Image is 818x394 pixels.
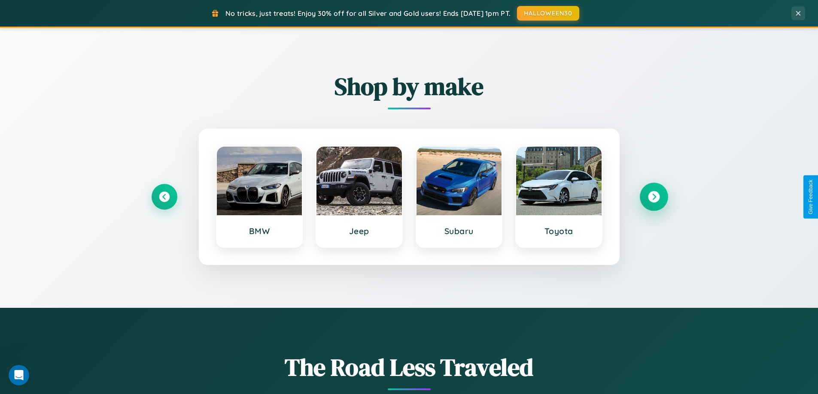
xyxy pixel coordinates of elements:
iframe: Intercom live chat [9,365,29,385]
h1: The Road Less Traveled [152,351,667,384]
h3: BMW [225,226,294,236]
h3: Toyota [525,226,593,236]
div: Give Feedback [808,180,814,214]
h3: Subaru [425,226,493,236]
button: HALLOWEEN30 [517,6,579,21]
span: No tricks, just treats! Enjoy 30% off for all Silver and Gold users! Ends [DATE] 1pm PT. [225,9,511,18]
h3: Jeep [325,226,393,236]
h2: Shop by make [152,70,667,103]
